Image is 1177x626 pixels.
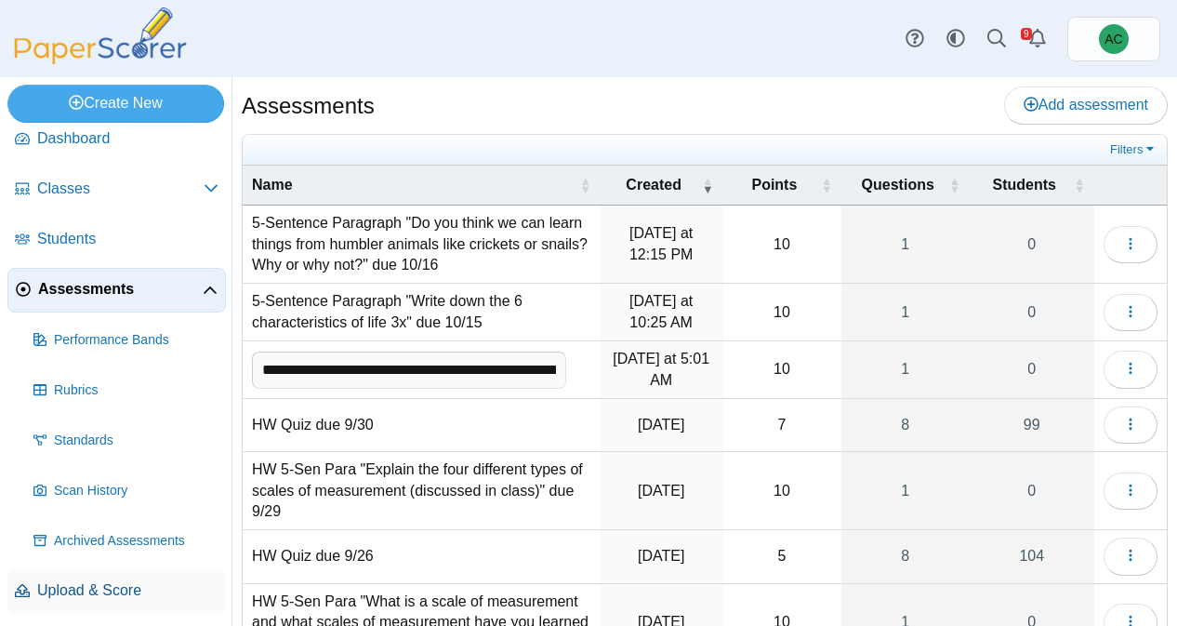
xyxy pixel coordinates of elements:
a: Scan History [26,469,226,513]
a: 0 [970,284,1094,340]
img: PaperScorer [7,7,193,64]
span: Name [252,175,575,195]
a: Add assessment [1004,87,1168,124]
a: Performance Bands [26,318,226,363]
span: Students [979,175,1070,195]
a: Standards [26,419,226,463]
a: 1 [841,206,970,283]
time: Sep 26, 2025 at 4:17 PM [638,417,684,433]
span: Performance Bands [54,331,218,350]
span: Standards [54,432,218,450]
td: 10 [722,206,841,284]
a: 0 [970,341,1094,398]
span: Name : Activate to sort [579,176,590,194]
td: 10 [722,284,841,341]
td: HW 5-Sen Para "Explain the four different types of scales of measurement (discussed in class)" du... [243,452,600,530]
a: 1 [841,341,970,398]
a: 104 [970,530,1094,582]
time: Sep 24, 2025 at 7:24 PM [638,548,684,564]
time: Oct 13, 2025 at 10:25 AM [629,293,693,329]
a: PaperScorer [7,51,193,67]
span: Scan History [54,482,218,500]
span: Students : Activate to sort [1074,176,1085,194]
a: Archived Assessments [26,519,226,564]
td: 5-Sentence Paragraph "Write down the 6 characteristics of life 3x" due 10/15 [243,284,600,341]
span: Students [37,229,218,249]
a: Andrew Christman [1067,17,1160,61]
td: 5 [722,530,841,583]
span: Dashboard [37,128,218,149]
a: Students [7,218,226,262]
a: 1 [841,452,970,529]
time: Sep 26, 2025 at 7:29 AM [638,483,684,499]
span: Andrew Christman [1104,33,1122,46]
time: Oct 13, 2025 at 5:01 AM [613,351,709,387]
span: Add assessment [1024,97,1148,113]
span: Questions : Activate to sort [949,176,960,194]
a: 0 [970,452,1094,529]
span: Assessments [38,279,203,300]
span: Andrew Christman [1099,24,1129,54]
a: Upload & Score [7,569,226,614]
a: Rubrics [26,368,226,413]
span: Questions [851,175,946,195]
td: 10 [722,341,841,399]
a: 0 [970,206,1094,283]
a: Dashboard [7,117,226,162]
td: 5-Sentence Paragraph "Do you think we can learn things from humbler animals like crickets or snai... [243,206,600,284]
td: 7 [722,399,841,452]
h1: Assessments [242,90,375,122]
a: 8 [841,399,970,451]
span: Created [609,175,698,195]
a: 8 [841,530,970,582]
a: Create New [7,85,224,122]
td: 10 [722,452,841,530]
time: Oct 14, 2025 at 12:15 PM [629,225,693,261]
span: Points : Activate to sort [821,176,832,194]
span: Created : Activate to remove sorting [702,176,713,194]
span: Archived Assessments [54,532,218,551]
span: Points [732,175,817,195]
a: Filters [1105,140,1162,159]
a: 1 [841,284,970,340]
a: Assessments [7,268,226,313]
td: HW Quiz due 9/30 [243,399,600,452]
span: Rubrics [54,381,218,400]
td: HW Quiz due 9/26 [243,530,600,583]
span: Upload & Score [37,580,218,601]
a: Classes [7,167,226,212]
a: 99 [970,399,1094,451]
span: Classes [37,179,204,199]
a: Alerts [1017,19,1058,60]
